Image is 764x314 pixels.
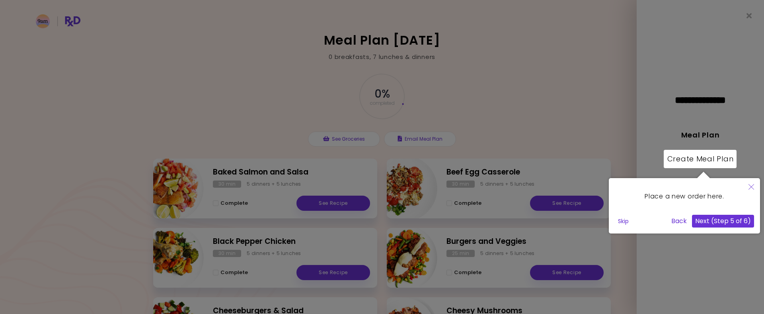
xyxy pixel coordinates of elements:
[615,215,632,227] button: Skip
[615,184,754,209] div: Place a new order here.
[743,178,760,197] button: Close
[668,215,690,228] button: Back
[692,215,754,228] button: Next (Step 5 of 6)
[609,178,760,234] div: Place a new order here.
